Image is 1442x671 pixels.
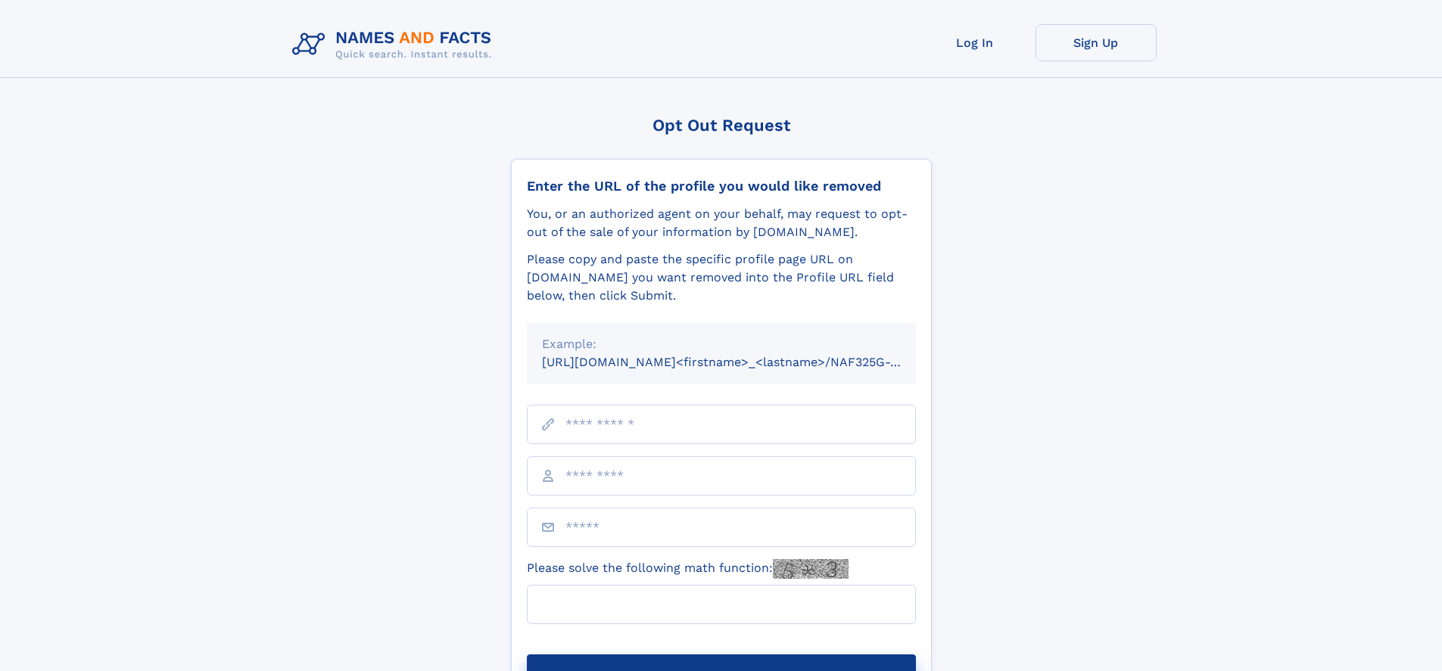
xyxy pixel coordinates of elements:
[542,355,945,369] small: [URL][DOMAIN_NAME]<firstname>_<lastname>/NAF325G-xxxxxxxx
[286,24,504,65] img: Logo Names and Facts
[527,250,916,305] div: Please copy and paste the specific profile page URL on [DOMAIN_NAME] you want removed into the Pr...
[527,559,849,579] label: Please solve the following math function:
[1036,24,1157,61] a: Sign Up
[914,24,1036,61] a: Log In
[527,178,916,194] div: Enter the URL of the profile you would like removed
[527,205,916,241] div: You, or an authorized agent on your behalf, may request to opt-out of the sale of your informatio...
[511,116,932,135] div: Opt Out Request
[542,335,901,353] div: Example:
